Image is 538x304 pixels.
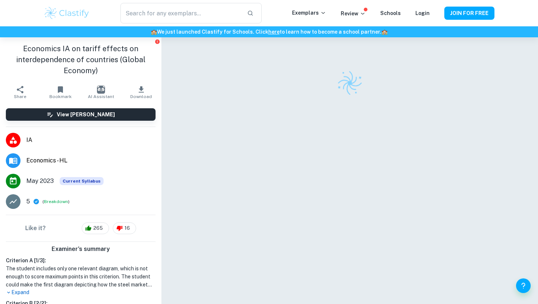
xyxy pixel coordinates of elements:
a: Login [415,10,430,16]
span: Share [14,94,26,99]
img: Clastify logo [44,6,90,20]
span: Economics - HL [26,156,156,165]
span: 16 [120,225,134,232]
h1: The student includes only one relevant diagram, which is not enough to score maximum points in th... [6,264,156,289]
span: IA [26,136,156,145]
h6: Examiner's summary [3,245,158,254]
div: This exemplar is based on the current syllabus. Feel free to refer to it for inspiration/ideas wh... [60,177,104,185]
button: View [PERSON_NAME] [6,108,156,121]
img: Clastify logo [334,67,365,99]
h6: Like it? [25,224,46,233]
p: Exemplars [292,9,326,17]
span: 265 [89,225,107,232]
div: 265 [82,222,109,234]
span: 🏫 [381,29,388,35]
h6: View [PERSON_NAME] [57,110,115,119]
span: Bookmark [49,94,72,99]
span: May 2023 [26,177,54,185]
span: AI Assistant [88,94,114,99]
span: Current Syllabus [60,177,104,185]
button: Report issue [154,39,160,44]
span: Download [130,94,152,99]
p: Review [341,10,366,18]
img: AI Assistant [97,86,105,94]
button: JOIN FOR FREE [444,7,494,20]
a: Schools [380,10,401,16]
p: 5 [26,197,30,206]
div: 16 [113,222,136,234]
h1: Economics IA on tariff effects on interdependence of countries (Global Economy) [6,43,156,76]
button: Bookmark [40,82,81,102]
h6: We just launched Clastify for Schools. Click to learn how to become a school partner. [1,28,537,36]
button: AI Assistant [81,82,121,102]
span: ( ) [42,198,70,205]
span: 🏫 [151,29,157,35]
button: Download [121,82,161,102]
input: Search for any exemplars... [120,3,241,23]
p: Expand [6,289,156,296]
button: Help and Feedback [516,278,531,293]
a: here [268,29,280,35]
h6: Criterion A [ 1 / 3 ]: [6,256,156,264]
button: Breakdown [44,198,68,205]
